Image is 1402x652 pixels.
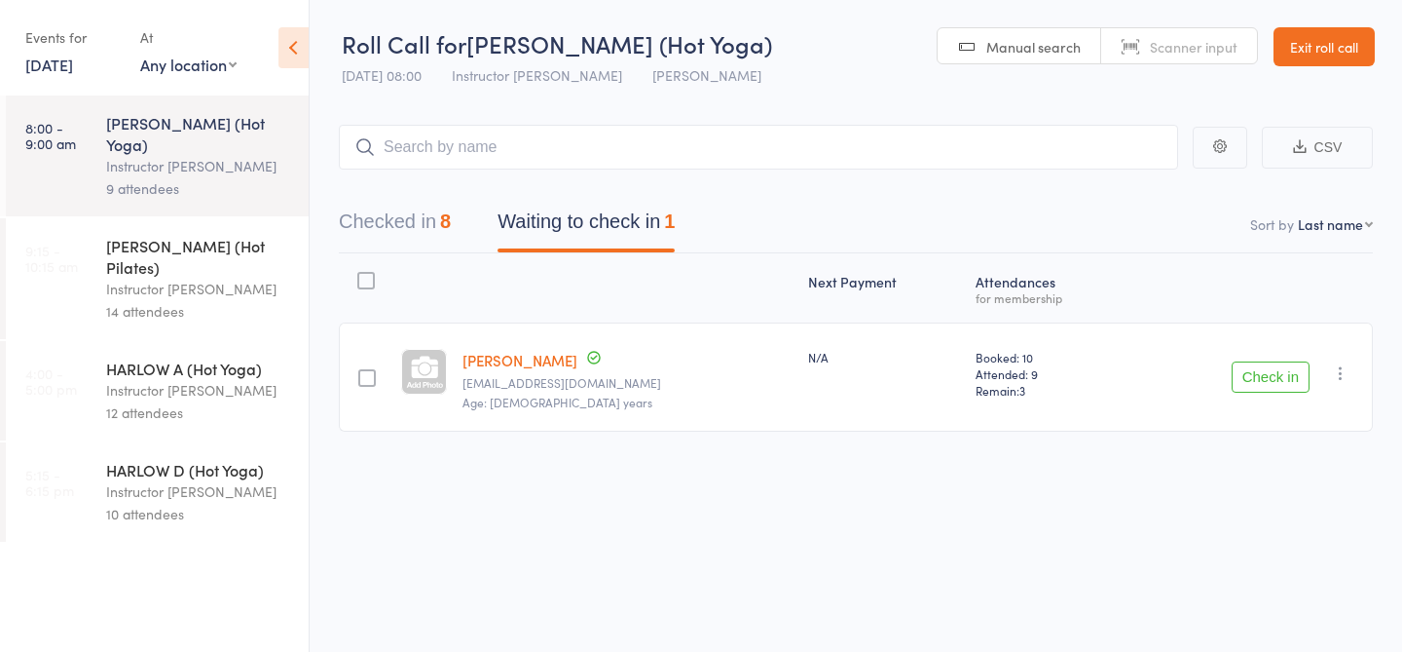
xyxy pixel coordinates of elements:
div: Instructor [PERSON_NAME] [106,278,292,300]
div: Last name [1298,214,1363,234]
div: 8 [440,211,451,232]
span: Instructor [PERSON_NAME] [452,65,622,85]
div: for membership [976,291,1125,304]
span: Remain: [976,382,1125,399]
button: Waiting to check in1 [498,201,675,252]
div: Events for [25,21,121,54]
a: 4:00 -5:00 pmHARLOW A (Hot Yoga)Instructor [PERSON_NAME]12 attendees [6,341,309,441]
div: 12 attendees [106,402,292,424]
div: Any location [140,54,237,75]
a: 9:15 -10:15 am[PERSON_NAME] (Hot Pilates)Instructor [PERSON_NAME]14 attendees [6,218,309,339]
div: 9 attendees [106,177,292,200]
div: N/A [808,349,960,365]
span: [DATE] 08:00 [342,65,422,85]
span: [PERSON_NAME] [652,65,761,85]
span: Attended: 9 [976,365,1125,382]
span: Scanner input [1150,37,1237,57]
a: [DATE] [25,54,73,75]
div: Next Payment [800,262,968,314]
span: Roll Call for [342,27,466,59]
div: Atten­dances [968,262,1132,314]
span: [PERSON_NAME] (Hot Yoga) [466,27,772,59]
small: cas.rotolone@gmail.com [462,376,792,390]
div: HARLOW D (Hot Yoga) [106,459,292,480]
div: Instructor [PERSON_NAME] [106,155,292,177]
button: CSV [1262,127,1373,169]
input: Search by name [339,125,1178,170]
button: Checked in8 [339,201,451,252]
div: 1 [664,211,675,232]
time: 5:15 - 6:15 pm [25,467,74,498]
div: Instructor [PERSON_NAME] [106,379,292,402]
div: At [140,21,237,54]
time: 8:00 - 9:00 am [25,120,76,151]
button: Check in [1232,362,1310,393]
a: [PERSON_NAME] [462,350,577,370]
span: 3 [1019,382,1025,399]
time: 4:00 - 5:00 pm [25,365,77,397]
div: HARLOW A (Hot Yoga) [106,358,292,379]
a: 8:00 -9:00 am[PERSON_NAME] (Hot Yoga)Instructor [PERSON_NAME]9 attendees [6,96,309,216]
label: Sort by [1250,214,1294,234]
div: 14 attendees [106,300,292,323]
div: Instructor [PERSON_NAME] [106,480,292,503]
a: Exit roll call [1273,27,1375,66]
span: Booked: 10 [976,349,1125,365]
div: [PERSON_NAME] (Hot Pilates) [106,235,292,278]
div: 10 attendees [106,503,292,525]
span: Age: [DEMOGRAPHIC_DATA] years [462,394,652,410]
time: 9:15 - 10:15 am [25,243,78,274]
a: 5:15 -6:15 pmHARLOW D (Hot Yoga)Instructor [PERSON_NAME]10 attendees [6,442,309,542]
div: [PERSON_NAME] (Hot Yoga) [106,112,292,155]
span: Manual search [986,37,1081,57]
